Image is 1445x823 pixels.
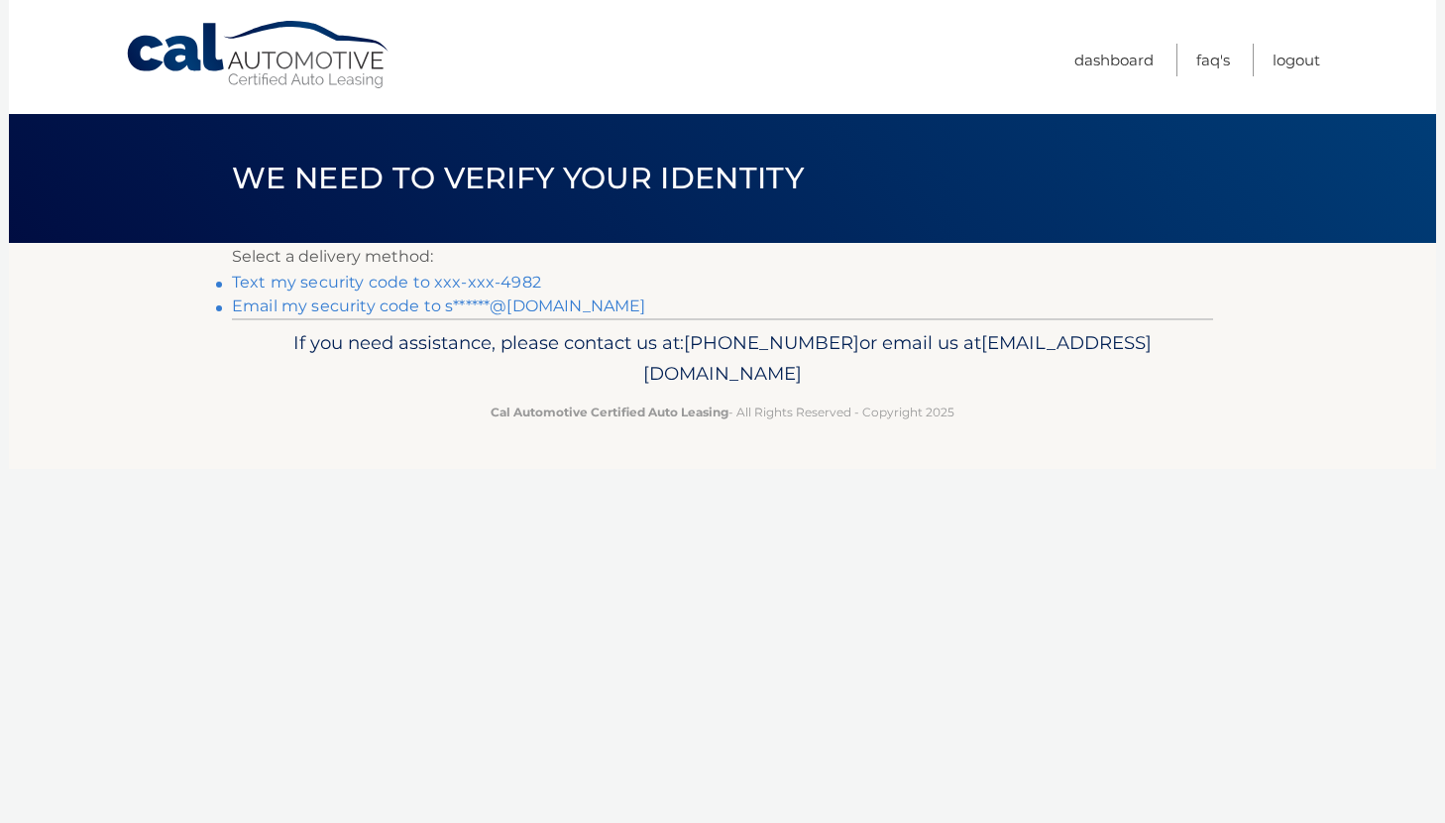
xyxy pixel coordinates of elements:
[232,243,1213,271] p: Select a delivery method:
[232,296,646,315] a: Email my security code to s******@[DOMAIN_NAME]
[684,331,859,354] span: [PHONE_NUMBER]
[1273,44,1320,76] a: Logout
[232,273,541,292] a: Text my security code to xxx-xxx-4982
[245,402,1200,422] p: - All Rights Reserved - Copyright 2025
[1074,44,1154,76] a: Dashboard
[491,405,728,419] strong: Cal Automotive Certified Auto Leasing
[125,20,392,90] a: Cal Automotive
[245,327,1200,391] p: If you need assistance, please contact us at: or email us at
[232,160,804,196] span: We need to verify your identity
[1196,44,1230,76] a: FAQ's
